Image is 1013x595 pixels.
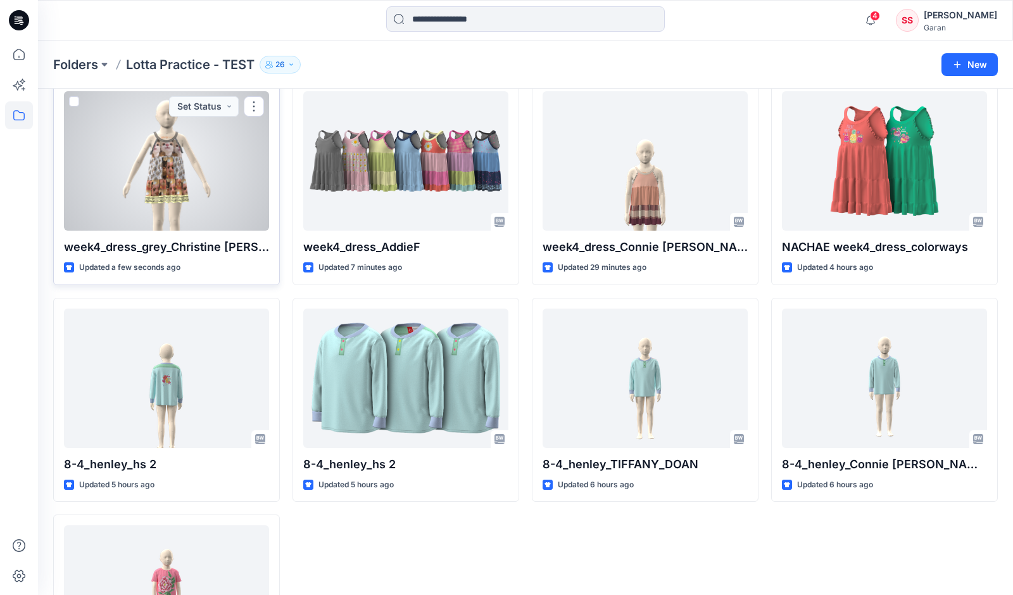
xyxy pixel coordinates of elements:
[797,261,873,274] p: Updated 4 hours ago
[260,56,301,74] button: 26
[941,53,998,76] button: New
[870,11,880,21] span: 4
[318,261,402,274] p: Updated 7 minutes ago
[64,309,269,448] a: 8-4_henley_hs 2
[303,309,508,448] a: 8-4_henley_hs 2
[924,23,997,32] div: Garan
[275,58,285,72] p: 26
[543,456,748,473] p: 8-4_henley_TIFFANY_DOAN
[79,261,180,274] p: Updated a few seconds ago
[543,238,748,256] p: week4_dress_Connie [PERSON_NAME]
[64,238,269,256] p: week4_dress_grey_Christine [PERSON_NAME]
[64,456,269,473] p: 8-4_henley_hs 2
[782,238,987,256] p: NACHAE week4_dress_colorways
[924,8,997,23] div: [PERSON_NAME]
[126,56,255,74] p: Lotta Practice - TEST
[896,9,919,32] div: SS
[797,478,873,492] p: Updated 6 hours ago
[543,309,748,448] a: 8-4_henley_TIFFANY_DOAN
[303,456,508,473] p: 8-4_henley_hs 2
[558,261,646,274] p: Updated 29 minutes ago
[782,309,987,448] a: 8-4_henley_Connie De La Cruz
[303,238,508,256] p: week4_dress_AddieF
[64,91,269,231] a: week4_dress_grey_Christine Chang
[782,91,987,231] a: NACHAE week4_dress_colorways
[303,91,508,231] a: week4_dress_AddieF
[543,91,748,231] a: week4_dress_Connie De La Cruz
[558,478,634,492] p: Updated 6 hours ago
[79,478,154,492] p: Updated 5 hours ago
[782,456,987,473] p: 8-4_henley_Connie [PERSON_NAME]
[318,478,394,492] p: Updated 5 hours ago
[53,56,98,74] a: Folders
